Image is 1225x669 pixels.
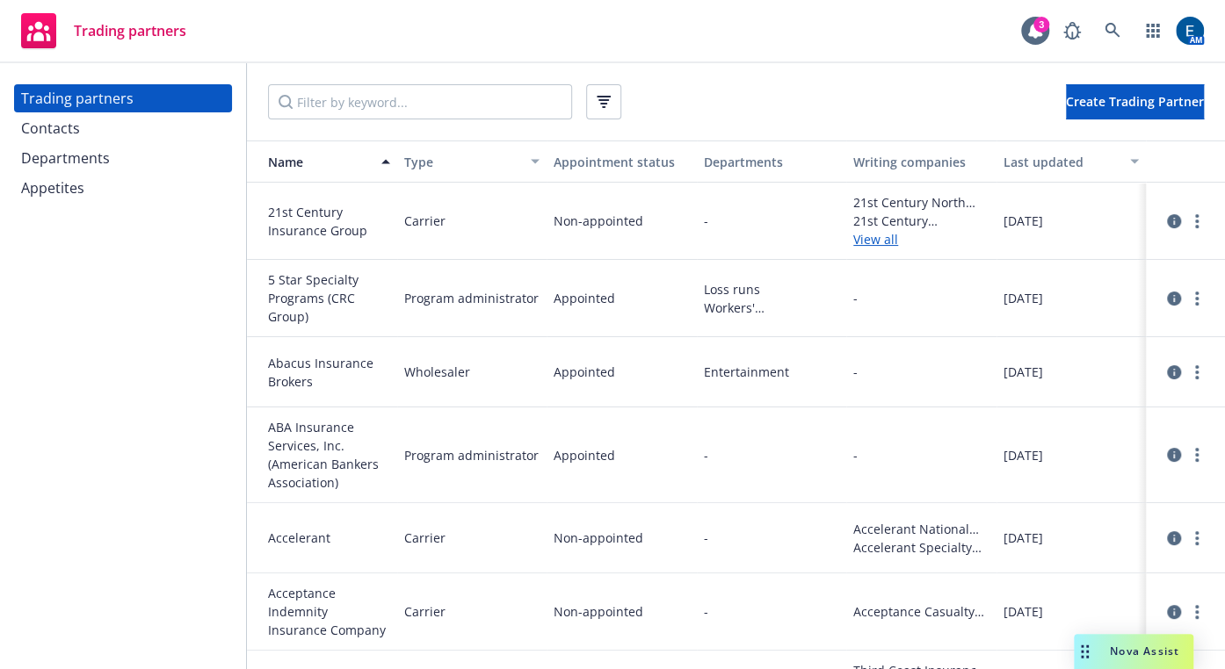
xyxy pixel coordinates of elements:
[853,538,989,557] span: Accelerant Specialty Insurance Company
[554,289,615,307] span: Appointed
[1074,634,1193,669] button: Nova Assist
[853,212,989,230] span: 21st Century Advantage Insurance Company
[21,144,110,172] div: Departments
[1004,602,1043,621] span: [DATE]
[1066,84,1204,119] button: Create Trading Partner
[704,602,708,621] span: -
[268,203,390,240] span: 21st Century Insurance Group
[1004,529,1043,547] span: [DATE]
[1186,528,1207,549] a: more
[14,174,232,202] a: Appetites
[404,212,446,230] span: Carrier
[268,354,390,391] span: Abacus Insurance Brokers
[704,363,840,381] span: Entertainment
[997,140,1147,183] button: Last updated
[74,24,186,38] span: Trading partners
[268,84,572,119] input: Filter by keyword...
[21,84,134,112] div: Trading partners
[853,602,989,621] span: Acceptance Casualty Insurance Company
[1186,444,1207,465] a: more
[1186,211,1207,232] a: more
[554,153,690,171] div: Appointment status
[21,114,80,142] div: Contacts
[1110,644,1179,658] span: Nova Assist
[1163,362,1185,383] a: circleInformation
[1186,288,1207,309] a: more
[14,84,232,112] a: Trading partners
[1163,601,1185,622] a: circleInformation
[554,602,643,621] span: Non-appointed
[704,446,708,464] span: -
[554,212,643,230] span: Non-appointed
[14,6,193,55] a: Trading partners
[853,289,858,307] span: -
[704,299,840,317] span: Workers' Compensation
[1004,446,1043,464] span: [DATE]
[853,446,858,464] span: -
[1186,601,1207,622] a: more
[14,114,232,142] a: Contacts
[554,446,615,464] span: Appointed
[268,529,390,547] span: Accelerant
[1163,528,1185,549] a: circleInformation
[1135,13,1171,48] a: Switch app
[704,280,840,299] span: Loss runs
[1163,211,1185,232] a: circleInformation
[268,270,390,326] span: 5 Star Specialty Programs (CRC Group)
[853,153,989,171] div: Writing companies
[697,140,847,183] button: Departments
[1074,634,1096,669] div: Drag to move
[404,289,539,307] span: Program administrator
[404,602,446,621] span: Carrier
[1066,93,1204,110] span: Create Trading Partner
[1176,17,1204,45] img: photo
[21,174,84,202] div: Appetites
[268,584,390,639] span: Acceptance Indemnity Insurance Company
[404,529,446,547] span: Carrier
[704,153,840,171] div: Departments
[1095,13,1130,48] a: Search
[1004,363,1043,381] span: [DATE]
[254,153,371,171] div: Name
[1004,212,1043,230] span: [DATE]
[704,212,708,230] span: -
[853,193,989,212] span: 21st Century North America Insurance Company
[1186,362,1207,383] a: more
[268,418,390,492] span: ABA Insurance Services, Inc. (American Bankers Association)
[14,144,232,172] a: Departments
[247,140,397,183] button: Name
[1004,153,1120,171] div: Last updated
[853,520,989,538] span: Accelerant National Insurance Company
[1163,444,1185,465] a: circleInformation
[853,230,989,248] a: View all
[554,363,615,381] span: Appointed
[853,363,858,381] span: -
[404,446,539,464] span: Program administrator
[397,140,547,183] button: Type
[554,529,643,547] span: Non-appointed
[1004,289,1043,307] span: [DATE]
[1055,13,1090,48] a: Report a Bug
[404,363,470,381] span: Wholesaler
[547,140,697,183] button: Appointment status
[404,153,521,171] div: Type
[1033,17,1049,32] div: 3
[704,529,708,547] span: -
[846,140,997,183] button: Writing companies
[1163,288,1185,309] a: circleInformation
